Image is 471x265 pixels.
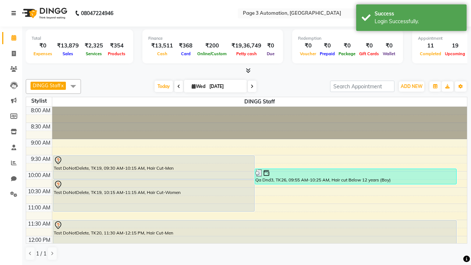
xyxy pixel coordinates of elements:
[53,180,255,211] div: Test DoNotDelete, TK19, 10:15 AM-11:15 AM, Hair Cut-Women
[52,97,467,106] span: DINGG Staff
[148,35,277,42] div: Finance
[32,35,127,42] div: Total
[27,236,52,244] div: 12:00 PM
[207,81,244,92] input: 2025-10-01
[318,42,337,50] div: ₹0
[298,42,318,50] div: ₹0
[61,51,75,56] span: Sales
[82,42,106,50] div: ₹2,325
[330,81,394,92] input: Search Appointment
[29,155,52,163] div: 9:30 AM
[33,82,60,88] span: DINGG Staff
[265,51,276,56] span: Due
[401,84,422,89] span: ADD NEW
[337,51,357,56] span: Package
[381,51,397,56] span: Wallet
[29,123,52,131] div: 8:30 AM
[318,51,337,56] span: Prepaid
[148,42,176,50] div: ₹13,511
[298,51,318,56] span: Voucher
[29,107,52,114] div: 8:00 AM
[106,42,127,50] div: ₹354
[84,51,104,56] span: Services
[60,82,64,88] a: x
[399,81,424,92] button: ADD NEW
[357,42,381,50] div: ₹0
[264,42,277,50] div: ₹0
[337,42,357,50] div: ₹0
[234,51,259,56] span: Petty cash
[176,42,195,50] div: ₹368
[418,42,443,50] div: 11
[190,84,207,89] span: Wed
[53,220,456,244] div: Test DoNotDelete, TK20, 11:30 AM-12:15 PM, Hair Cut-Men
[32,42,54,50] div: ₹0
[32,51,54,56] span: Expenses
[26,97,52,105] div: Stylist
[418,51,443,56] span: Completed
[26,172,52,179] div: 10:00 AM
[179,51,192,56] span: Card
[381,42,397,50] div: ₹0
[19,3,69,24] img: logo
[195,51,229,56] span: Online/Custom
[443,42,467,50] div: 19
[375,10,461,18] div: Success
[29,139,52,147] div: 9:00 AM
[54,42,82,50] div: ₹13,879
[298,35,397,42] div: Redemption
[81,3,113,24] b: 08047224946
[155,81,173,92] span: Today
[106,51,127,56] span: Products
[375,18,461,25] div: Login Successfully.
[255,169,456,184] div: Qa Dnd3, TK26, 09:55 AM-10:25 AM, Hair cut Below 12 years (Boy)
[53,156,255,179] div: Test DoNotDelete, TK19, 09:30 AM-10:15 AM, Hair Cut-Men
[36,250,46,258] span: 1 / 1
[195,42,229,50] div: ₹200
[26,188,52,195] div: 10:30 AM
[443,51,467,56] span: Upcoming
[229,42,264,50] div: ₹19,36,749
[357,51,381,56] span: Gift Cards
[155,51,169,56] span: Cash
[26,204,52,212] div: 11:00 AM
[26,220,52,228] div: 11:30 AM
